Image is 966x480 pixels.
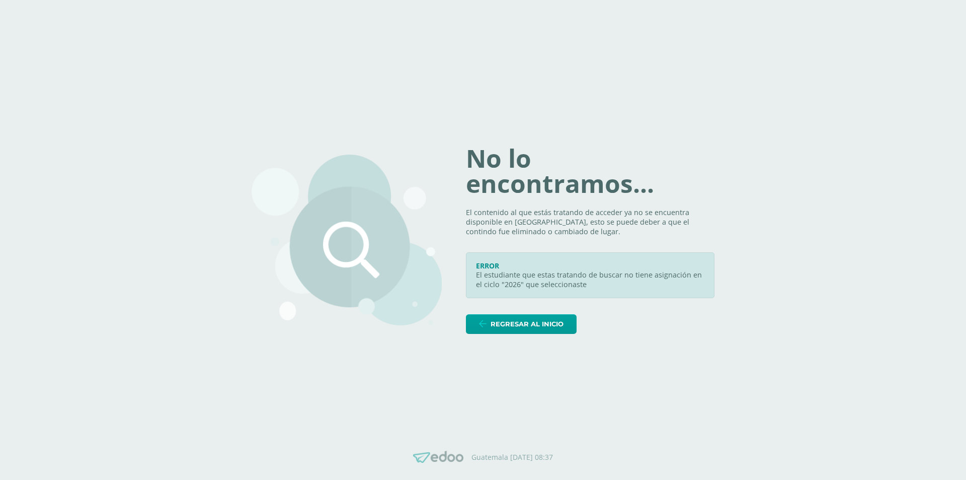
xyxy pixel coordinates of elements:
a: Regresar al inicio [466,314,577,334]
span: Regresar al inicio [491,315,563,333]
p: El estudiante que estas tratando de buscar no tiene asignación en el ciclo "2026" que seleccionaste [476,270,704,289]
p: Guatemala [DATE] 08:37 [471,453,553,462]
span: ERROR [476,261,499,270]
img: Edoo [413,451,463,463]
h1: No lo encontramos... [466,146,714,196]
p: El contenido al que estás tratando de acceder ya no se encuentra disponible en [GEOGRAPHIC_DATA],... [466,208,714,236]
img: 404.png [252,155,442,325]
